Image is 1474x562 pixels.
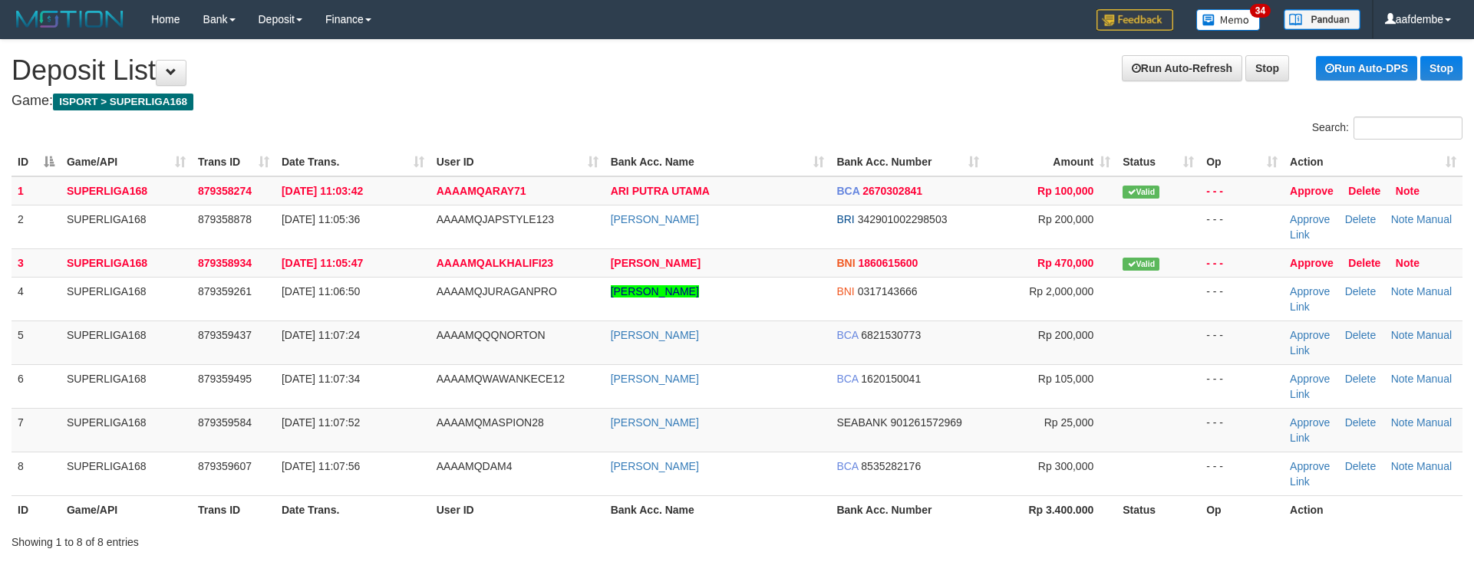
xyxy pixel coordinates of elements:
[12,495,61,524] th: ID
[836,460,858,472] span: BCA
[1290,213,1452,241] a: Manual Link
[1037,185,1093,197] span: Rp 100,000
[1116,495,1200,524] th: Status
[1284,148,1462,176] th: Action: activate to sort column ascending
[862,185,922,197] span: Copy 2670302841 to clipboard
[12,408,61,452] td: 7
[198,373,252,385] span: 879359495
[1290,329,1330,341] a: Approve
[282,460,360,472] span: [DATE] 11:07:56
[192,495,275,524] th: Trans ID
[1290,416,1452,444] a: Manual Link
[1200,176,1284,205] td: - - -
[1037,257,1093,269] span: Rp 470,000
[1345,285,1376,297] a: Delete
[985,148,1116,176] th: Amount: activate to sort column ascending
[430,148,605,176] th: User ID: activate to sort column ascending
[1200,277,1284,320] td: - - -
[12,277,61,320] td: 4
[1316,56,1417,81] a: Run Auto-DPS
[430,495,605,524] th: User ID
[1200,495,1284,524] th: Op
[1029,285,1093,297] span: Rp 2,000,000
[830,495,985,524] th: Bank Acc. Number
[1250,4,1271,18] span: 34
[61,248,192,277] td: SUPERLIGA168
[198,213,252,225] span: 879358878
[1290,213,1330,225] a: Approve
[437,373,565,385] span: AAAAMQWAWANKECE12
[1345,460,1376,472] a: Delete
[605,148,831,176] th: Bank Acc. Name: activate to sort column ascending
[1396,185,1420,197] a: Note
[1290,285,1452,313] a: Manual Link
[1290,416,1330,429] a: Approve
[1038,460,1093,472] span: Rp 300,000
[611,460,699,472] a: [PERSON_NAME]
[611,257,701,269] a: [PERSON_NAME]
[61,452,192,495] td: SUPERLIGA168
[1038,329,1093,341] span: Rp 200,000
[12,205,61,248] td: 2
[1245,55,1289,81] a: Stop
[198,416,252,429] span: 879359584
[1044,416,1094,429] span: Rp 25,000
[1200,452,1284,495] td: - - -
[605,495,831,524] th: Bank Acc. Name
[282,416,360,429] span: [DATE] 11:07:52
[1391,329,1414,341] a: Note
[1096,9,1173,31] img: Feedback.jpg
[1345,373,1376,385] a: Delete
[1290,257,1334,269] a: Approve
[1345,329,1376,341] a: Delete
[12,148,61,176] th: ID: activate to sort column descending
[198,460,252,472] span: 879359607
[61,277,192,320] td: SUPERLIGA168
[61,176,192,205] td: SUPERLIGA168
[53,94,193,110] span: ISPORT > SUPERLIGA168
[1348,185,1380,197] a: Delete
[437,185,526,197] span: AAAAMQARAY71
[282,329,360,341] span: [DATE] 11:07:24
[12,55,1462,86] h1: Deposit List
[1348,257,1380,269] a: Delete
[1200,205,1284,248] td: - - -
[1122,55,1242,81] a: Run Auto-Refresh
[836,416,887,429] span: SEABANK
[61,205,192,248] td: SUPERLIGA168
[1312,117,1462,140] label: Search:
[12,528,602,550] div: Showing 1 to 8 of 8 entries
[1038,213,1093,225] span: Rp 200,000
[12,320,61,364] td: 5
[836,213,854,225] span: BRI
[1391,213,1414,225] a: Note
[1116,148,1200,176] th: Status: activate to sort column ascending
[861,460,921,472] span: Copy 8535282176 to clipboard
[836,185,859,197] span: BCA
[611,285,699,297] a: [PERSON_NAME]
[1391,460,1414,472] a: Note
[12,94,1462,109] h4: Game:
[861,329,921,341] span: Copy 6821530773 to clipboard
[198,185,252,197] span: 879358274
[1290,285,1330,297] a: Approve
[1196,9,1261,31] img: Button%20Memo.svg
[198,257,252,269] span: 879358934
[282,185,363,197] span: [DATE] 11:03:42
[611,373,699,385] a: [PERSON_NAME]
[61,148,192,176] th: Game/API: activate to sort column ascending
[890,416,961,429] span: Copy 901261572969 to clipboard
[12,364,61,408] td: 6
[192,148,275,176] th: Trans ID: activate to sort column ascending
[1284,9,1360,30] img: panduan.png
[61,495,192,524] th: Game/API
[1290,329,1452,357] a: Manual Link
[198,285,252,297] span: 879359261
[611,329,699,341] a: [PERSON_NAME]
[198,329,252,341] span: 879359437
[1123,258,1159,271] span: Valid transaction
[12,176,61,205] td: 1
[611,416,699,429] a: [PERSON_NAME]
[437,257,553,269] span: AAAAMQALKHALIFI23
[61,320,192,364] td: SUPERLIGA168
